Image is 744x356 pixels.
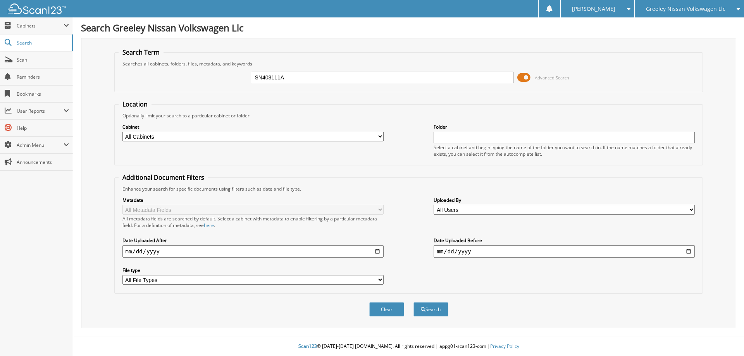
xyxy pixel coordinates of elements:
span: Scan123 [298,343,317,349]
button: Clear [369,302,404,316]
span: Greeley Nissan Volkswagen Llc [646,7,725,11]
button: Search [413,302,448,316]
iframe: Chat Widget [705,319,744,356]
div: Searches all cabinets, folders, files, metadata, and keywords [119,60,699,67]
div: Optionally limit your search to a particular cabinet or folder [119,112,699,119]
legend: Additional Document Filters [119,173,208,182]
div: © [DATE]-[DATE] [DOMAIN_NAME]. All rights reserved | appg01-scan123-com | [73,337,744,356]
label: Uploaded By [434,197,695,203]
img: scan123-logo-white.svg [8,3,66,14]
div: Enhance your search for specific documents using filters such as date and file type. [119,186,699,192]
input: start [122,245,384,258]
label: Date Uploaded After [122,237,384,244]
span: Cabinets [17,22,64,29]
label: Date Uploaded Before [434,237,695,244]
span: Bookmarks [17,91,69,97]
span: Scan [17,57,69,63]
input: end [434,245,695,258]
label: File type [122,267,384,273]
span: [PERSON_NAME] [572,7,615,11]
span: Help [17,125,69,131]
label: Folder [434,124,695,130]
a: Privacy Policy [490,343,519,349]
legend: Search Term [119,48,164,57]
span: Search [17,40,68,46]
legend: Location [119,100,152,108]
span: Admin Menu [17,142,64,148]
label: Metadata [122,197,384,203]
h1: Search Greeley Nissan Volkswagen Llc [81,21,736,34]
span: Announcements [17,159,69,165]
div: All metadata fields are searched by default. Select a cabinet with metadata to enable filtering b... [122,215,384,229]
span: User Reports [17,108,64,114]
span: Reminders [17,74,69,80]
a: here [204,222,214,229]
div: Select a cabinet and begin typing the name of the folder you want to search in. If the name match... [434,144,695,157]
span: Advanced Search [535,75,569,81]
label: Cabinet [122,124,384,130]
